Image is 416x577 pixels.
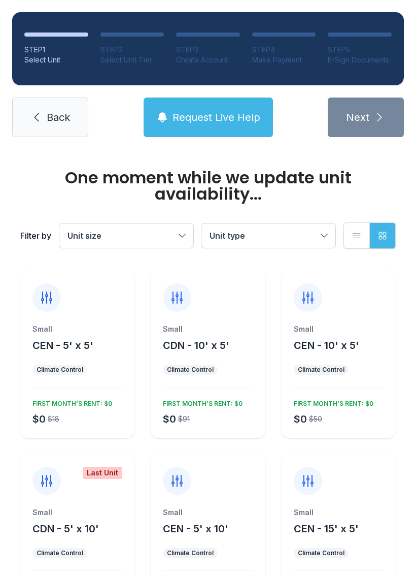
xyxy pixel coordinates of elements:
button: CDN - 10' x 5' [163,338,229,352]
button: CDN - 5' x 10' [32,522,99,536]
button: CEN - 5' x 10' [163,522,228,536]
span: CDN - 5' x 10' [32,523,99,535]
div: Climate Control [167,366,214,374]
div: $18 [48,414,59,424]
span: Back [47,110,70,124]
div: Small [163,324,253,334]
div: Make Payment [252,55,316,65]
span: CDN - 10' x 5' [163,339,229,351]
button: Unit size [59,223,193,248]
div: Small [163,507,253,518]
div: STEP 1 [24,45,88,55]
div: STEP 2 [100,45,164,55]
div: Climate Control [37,549,83,557]
div: Climate Control [298,366,344,374]
div: FIRST MONTH’S RENT: $0 [290,396,373,408]
span: Next [346,110,369,124]
span: CEN - 5' x 10' [163,523,228,535]
button: CEN - 5' x 5' [32,338,93,352]
div: E-Sign Documents [328,55,392,65]
span: Unit size [67,231,101,241]
div: Climate Control [298,549,344,557]
span: Unit type [210,231,245,241]
button: CEN - 15' x 5' [294,522,359,536]
div: $50 [309,414,322,424]
div: Small [294,324,384,334]
div: Small [294,507,384,518]
div: Last Unit [83,467,122,479]
div: Select Unit Tier [100,55,164,65]
div: Climate Control [37,366,83,374]
span: CEN - 5' x 5' [32,339,93,351]
div: Small [32,324,122,334]
button: CEN - 10' x 5' [294,338,359,352]
div: $0 [163,412,176,426]
div: STEP 3 [176,45,240,55]
span: Request Live Help [172,110,260,124]
div: $0 [294,412,307,426]
div: Climate Control [167,549,214,557]
div: FIRST MONTH’S RENT: $0 [159,396,242,408]
div: STEP 5 [328,45,392,55]
div: Create Account [176,55,240,65]
div: Filter by [20,230,51,242]
div: Select Unit [24,55,88,65]
div: $0 [32,412,46,426]
div: Small [32,507,122,518]
div: $91 [178,414,190,424]
div: FIRST MONTH’S RENT: $0 [28,396,112,408]
div: One moment while we update unit availability... [20,170,396,202]
button: Unit type [201,223,335,248]
span: CEN - 15' x 5' [294,523,359,535]
div: STEP 4 [252,45,316,55]
span: CEN - 10' x 5' [294,339,359,351]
